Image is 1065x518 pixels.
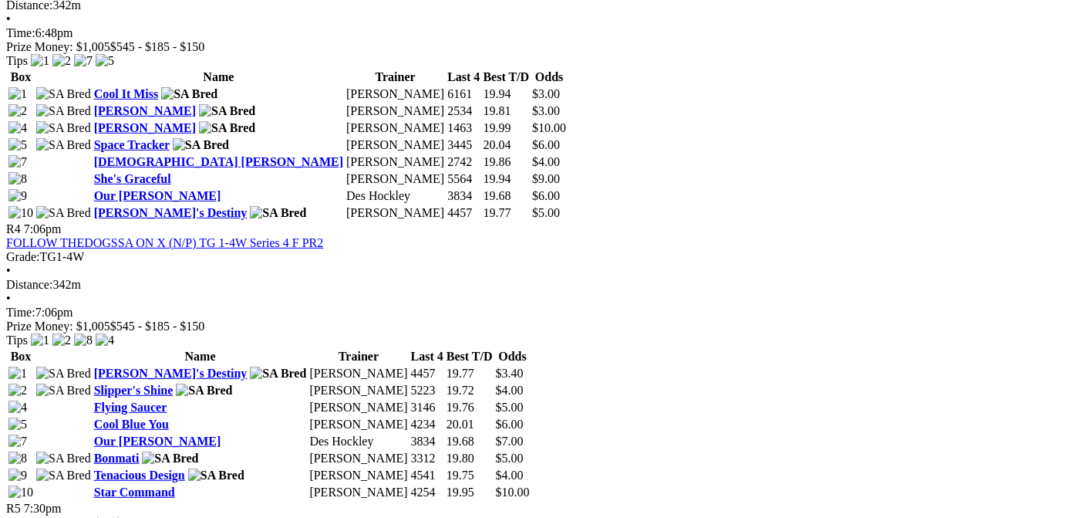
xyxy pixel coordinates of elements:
[94,486,175,499] a: Star Command
[8,104,27,118] img: 2
[6,222,21,235] span: R4
[6,264,11,277] span: •
[532,172,560,185] span: $9.00
[31,54,49,68] img: 1
[495,418,523,431] span: $6.00
[8,189,27,203] img: 9
[308,468,408,483] td: [PERSON_NAME]
[94,155,343,168] a: [DEMOGRAPHIC_DATA] [PERSON_NAME]
[173,138,229,152] img: SA Bred
[6,236,323,249] a: FOLLOW THEDOGSSA ON X (N/P) TG 1-4W Series 4 F PR2
[308,417,408,432] td: [PERSON_NAME]
[447,137,480,153] td: 3445
[446,417,494,432] td: 20.01
[482,69,530,85] th: Best T/D
[532,189,560,202] span: $6.00
[532,155,560,168] span: $4.00
[6,292,11,305] span: •
[446,451,494,466] td: 19.80
[6,306,35,319] span: Time:
[94,401,167,414] a: Flying Saucer
[447,154,480,170] td: 2742
[532,121,566,134] span: $10.00
[308,400,408,415] td: [PERSON_NAME]
[8,206,33,220] img: 10
[532,138,560,151] span: $6.00
[94,87,159,100] a: Cool It Miss
[199,121,255,135] img: SA Bred
[447,171,480,187] td: 5564
[6,26,1059,40] div: 6:48pm
[24,502,62,515] span: 7:30pm
[94,172,171,185] a: She's Graceful
[199,104,255,118] img: SA Bred
[532,206,560,219] span: $5.00
[482,103,530,119] td: 19.81
[345,137,445,153] td: [PERSON_NAME]
[8,384,27,398] img: 2
[410,434,444,449] td: 3834
[308,451,408,466] td: [PERSON_NAME]
[308,366,408,381] td: [PERSON_NAME]
[482,120,530,136] td: 19.99
[6,54,28,67] span: Tips
[410,349,444,364] th: Last 4
[36,206,91,220] img: SA Bred
[8,121,27,135] img: 4
[532,87,560,100] span: $3.00
[74,54,93,68] img: 7
[447,120,480,136] td: 1463
[94,418,169,431] a: Cool Blue You
[345,103,445,119] td: [PERSON_NAME]
[161,87,217,101] img: SA Bred
[446,400,494,415] td: 19.76
[36,87,91,101] img: SA Bred
[11,70,32,83] span: Box
[250,206,306,220] img: SA Bred
[345,171,445,187] td: [PERSON_NAME]
[447,69,480,85] th: Last 4
[410,400,444,415] td: 3146
[495,452,523,465] span: $5.00
[52,333,71,347] img: 2
[8,172,27,186] img: 8
[482,86,530,102] td: 19.94
[6,278,52,291] span: Distance:
[495,367,523,380] span: $3.40
[495,469,523,482] span: $4.00
[8,367,27,381] img: 1
[93,69,344,85] th: Name
[446,468,494,483] td: 19.75
[446,485,494,500] td: 19.95
[74,333,93,347] img: 8
[447,205,480,221] td: 4457
[36,452,91,466] img: SA Bred
[250,367,306,381] img: SA Bred
[96,333,114,347] img: 4
[410,468,444,483] td: 4541
[345,69,445,85] th: Trainer
[94,384,174,397] a: Slipper's Shine
[410,451,444,466] td: 3312
[8,452,27,466] img: 8
[8,435,27,449] img: 7
[482,137,530,153] td: 20.04
[94,469,185,482] a: Tenacious Design
[6,306,1059,320] div: 7:06pm
[482,171,530,187] td: 19.94
[6,333,28,347] span: Tips
[345,120,445,136] td: [PERSON_NAME]
[308,383,408,398] td: [PERSON_NAME]
[11,350,32,363] span: Box
[345,154,445,170] td: [PERSON_NAME]
[36,121,91,135] img: SA Bred
[110,320,205,333] span: $545 - $185 - $150
[308,434,408,449] td: Des Hockley
[94,138,170,151] a: Space Tracker
[94,121,196,134] a: [PERSON_NAME]
[410,417,444,432] td: 4234
[8,87,27,101] img: 1
[482,188,530,204] td: 19.68
[345,188,445,204] td: Des Hockley
[24,222,62,235] span: 7:06pm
